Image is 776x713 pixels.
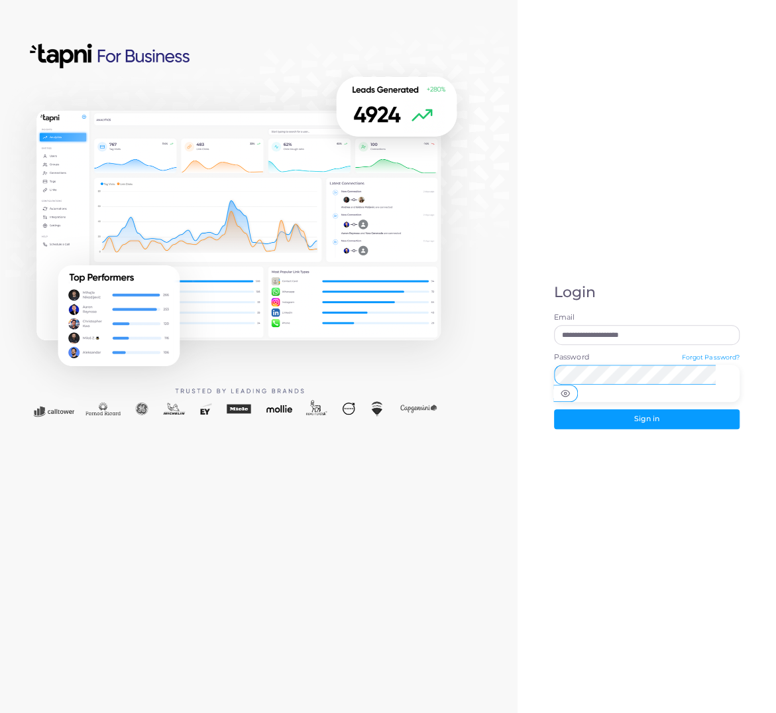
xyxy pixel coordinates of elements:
h1: Login [554,284,740,301]
small: Forgot Password? [681,354,740,361]
button: Sign in [554,409,740,429]
a: Forgot Password? [681,352,740,365]
label: Email [554,312,740,323]
label: Password [554,352,589,363]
